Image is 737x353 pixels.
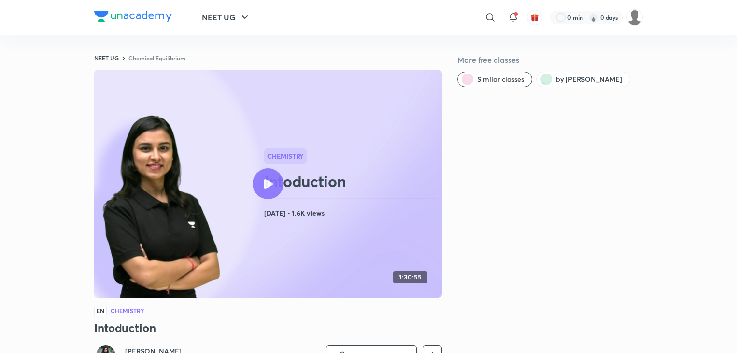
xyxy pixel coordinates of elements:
span: by Anushka Choudhary [556,74,622,84]
h2: Intoduction [264,172,438,191]
a: NEET UG [94,54,119,62]
span: Similar classes [477,74,524,84]
img: Company Logo [94,11,172,22]
h4: Chemistry [111,308,144,314]
button: by Anushka Choudhary [536,72,630,87]
h4: [DATE] • 1.6K views [264,207,438,220]
img: avatar [530,13,539,22]
h5: More free classes [457,54,643,66]
button: NEET UG [196,8,256,27]
a: Company Logo [94,11,172,25]
button: avatar [527,10,542,25]
img: streak [589,13,598,22]
img: Tanya Kumari [626,9,643,26]
h3: Intoduction [94,320,442,336]
a: Chemical Equilibrium [128,54,185,62]
span: EN [94,306,107,316]
button: Similar classes [457,72,532,87]
h4: 1:30:55 [399,273,422,281]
